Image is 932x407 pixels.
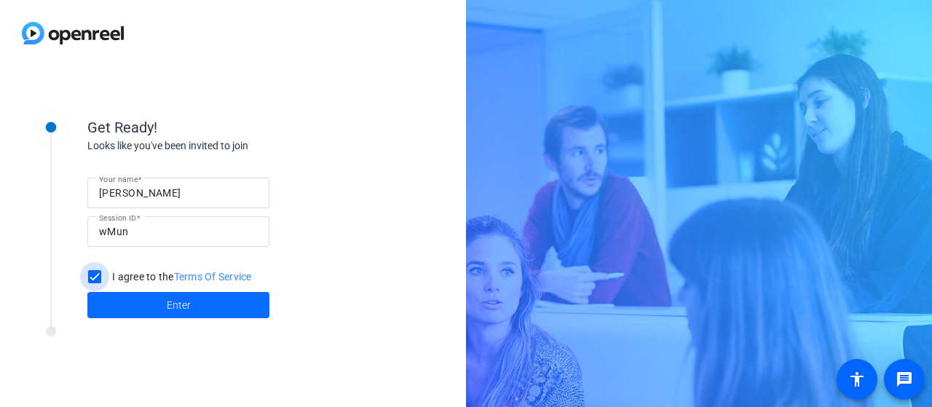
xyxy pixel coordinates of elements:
mat-label: Your name [99,175,138,183]
mat-icon: accessibility [848,371,866,388]
div: Looks like you've been invited to join [87,138,379,154]
a: Terms Of Service [174,271,252,282]
mat-label: Session ID [99,213,136,222]
mat-icon: message [896,371,913,388]
span: Enter [167,298,191,313]
label: I agree to the [109,269,252,284]
div: Get Ready! [87,116,379,138]
button: Enter [87,292,269,318]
